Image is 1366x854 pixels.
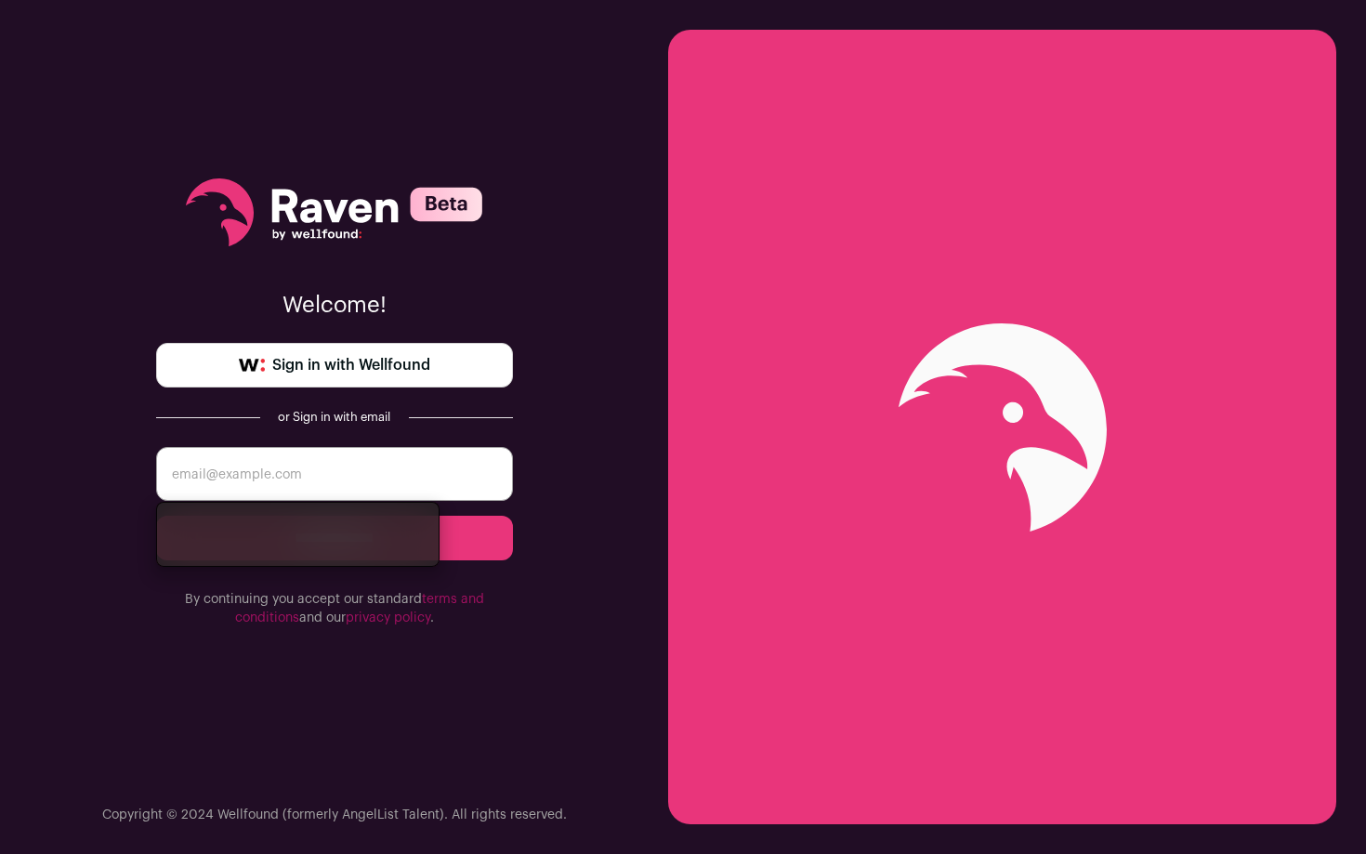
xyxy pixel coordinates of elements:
p: By continuing you accept our standard and our . [156,590,513,627]
span: Sign in with Wellfound [272,354,430,376]
p: Copyright © 2024 Wellfound (formerly AngelList Talent). All rights reserved. [102,806,567,824]
img: wellfound-symbol-flush-black-fb3c872781a75f747ccb3a119075da62bfe97bd399995f84a933054e44a575c4.png [239,359,265,372]
a: Sign in with Wellfound [156,343,513,388]
a: privacy policy [346,611,430,624]
div: or Sign in with email [275,410,394,425]
p: Welcome! [156,291,513,321]
input: email@example.com [156,447,513,501]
